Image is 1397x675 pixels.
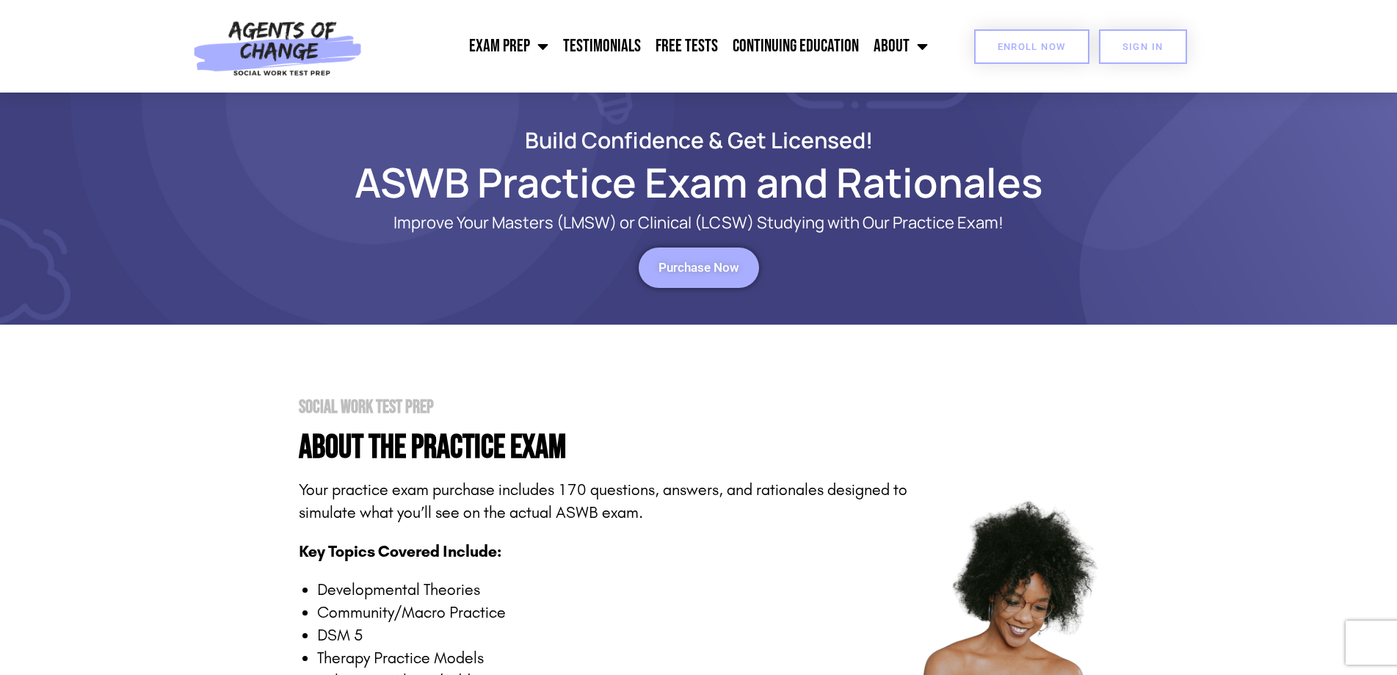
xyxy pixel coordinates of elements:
[280,165,1117,199] h1: ASWB Practice Exam and Rationales
[299,398,908,416] h2: Social Work Test Prep
[299,480,907,522] span: Your practice exam purchase includes 170 questions, answers, and rationales designed to simulate ...
[998,42,1066,51] span: Enroll Now
[725,28,866,65] a: Continuing Education
[317,580,480,599] span: Developmental Theories
[556,28,648,65] a: Testimonials
[299,542,501,561] span: Key Topics Covered Include:
[974,29,1089,64] a: Enroll Now
[317,624,908,647] li: DSM 5
[639,248,759,288] a: Purchase Now
[339,214,1059,232] p: Improve Your Masters (LMSW) or Clinical (LCSW) Studying with Our Practice Exam!
[1099,29,1187,64] a: SIGN IN
[866,28,935,65] a: About
[648,28,725,65] a: Free Tests
[658,261,739,274] span: Purchase Now
[1122,42,1164,51] span: SIGN IN
[280,129,1117,151] h2: Build Confidence & Get Licensed!
[317,602,908,624] li: Community/Macro Practice
[462,28,556,65] a: Exam Prep
[299,431,908,464] h4: About the PRactice Exam
[370,28,935,65] nav: Menu
[317,647,908,670] li: Therapy Practice Models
